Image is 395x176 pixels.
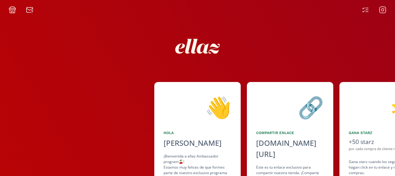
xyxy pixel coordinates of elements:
img: nKmKAABZpYV7 [170,18,225,74]
div: 🔗 [256,91,324,123]
div: 👋 [164,91,231,123]
div: Hola [164,130,231,136]
div: Compartir Enlace [256,130,324,136]
div: [DOMAIN_NAME][URL] [256,137,324,160]
div: [PERSON_NAME] [164,137,231,149]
